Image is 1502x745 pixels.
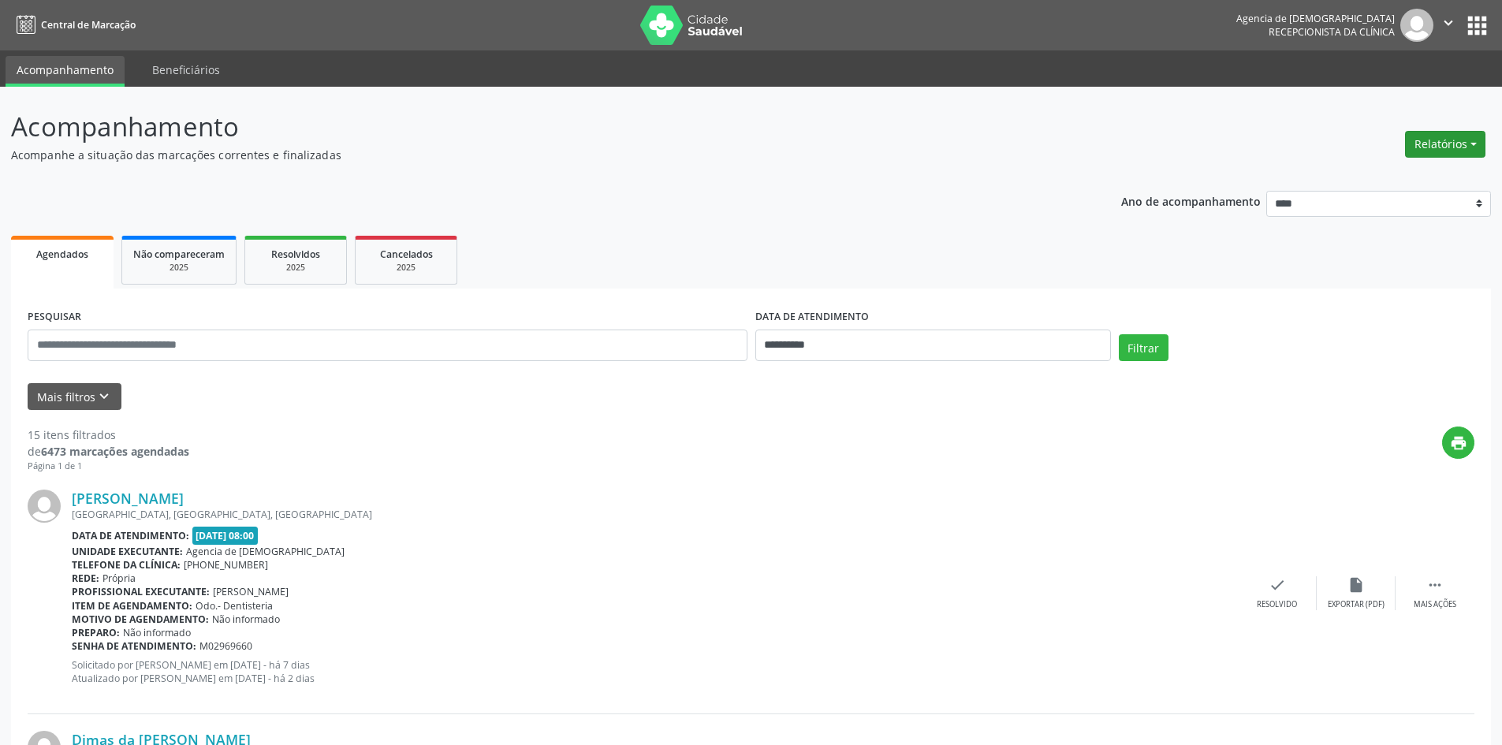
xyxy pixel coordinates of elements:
div: 2025 [367,262,445,274]
span: Resolvidos [271,248,320,261]
b: Senha de atendimento: [72,639,196,653]
i: insert_drive_file [1347,576,1365,594]
i:  [1426,576,1444,594]
button:  [1433,9,1463,42]
div: Página 1 de 1 [28,460,189,473]
i: check [1269,576,1286,594]
span: Odo.- Dentisteria [196,599,273,613]
b: Motivo de agendamento: [72,613,209,626]
strong: 6473 marcações agendadas [41,444,189,459]
a: [PERSON_NAME] [72,490,184,507]
i: keyboard_arrow_down [95,388,113,405]
button: print [1442,427,1474,459]
label: DATA DE ATENDIMENTO [755,305,869,330]
div: Resolvido [1257,599,1297,610]
i: print [1450,434,1467,452]
b: Unidade executante: [72,545,183,558]
div: 15 itens filtrados [28,427,189,443]
span: [DATE] 08:00 [192,527,259,545]
span: Não compareceram [133,248,225,261]
span: Não informado [123,626,191,639]
button: Filtrar [1119,334,1168,361]
p: Ano de acompanhamento [1121,191,1261,210]
span: Recepcionista da clínica [1269,25,1395,39]
p: Acompanhamento [11,107,1047,147]
b: Telefone da clínica: [72,558,181,572]
span: Agencia de [DEMOGRAPHIC_DATA] [186,545,345,558]
a: Central de Marcação [11,12,136,38]
button: apps [1463,12,1491,39]
div: 2025 [133,262,225,274]
span: Agendados [36,248,88,261]
div: [GEOGRAPHIC_DATA], [GEOGRAPHIC_DATA], [GEOGRAPHIC_DATA] [72,508,1238,521]
button: Mais filtroskeyboard_arrow_down [28,383,121,411]
a: Acompanhamento [6,56,125,87]
label: PESQUISAR [28,305,81,330]
a: Beneficiários [141,56,231,84]
div: Agencia de [DEMOGRAPHIC_DATA] [1236,12,1395,25]
span: M02969660 [199,639,252,653]
b: Item de agendamento: [72,599,192,613]
span: Central de Marcação [41,18,136,32]
span: Cancelados [380,248,433,261]
span: [PHONE_NUMBER] [184,558,268,572]
b: Preparo: [72,626,120,639]
b: Profissional executante: [72,585,210,598]
div: 2025 [256,262,335,274]
b: Data de atendimento: [72,529,189,542]
button: Relatórios [1405,131,1485,158]
span: [PERSON_NAME] [213,585,289,598]
p: Solicitado por [PERSON_NAME] em [DATE] - há 7 dias Atualizado por [PERSON_NAME] em [DATE] - há 2 ... [72,658,1238,685]
div: de [28,443,189,460]
span: Não informado [212,613,280,626]
img: img [1400,9,1433,42]
div: Mais ações [1414,599,1456,610]
span: Própria [102,572,136,585]
i:  [1440,14,1457,32]
div: Exportar (PDF) [1328,599,1385,610]
b: Rede: [72,572,99,585]
p: Acompanhe a situação das marcações correntes e finalizadas [11,147,1047,163]
img: img [28,490,61,523]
